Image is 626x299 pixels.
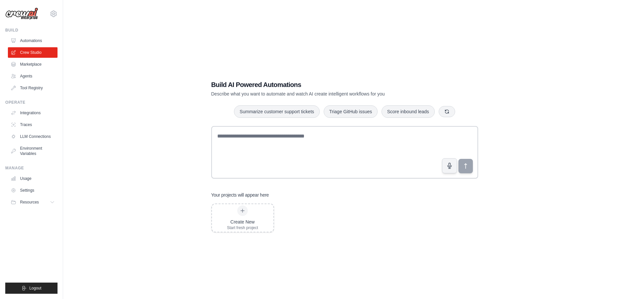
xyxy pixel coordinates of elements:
div: Build [5,28,58,33]
button: Get new suggestions [439,106,455,117]
span: Resources [20,200,39,205]
a: Integrations [8,108,58,118]
div: Create New [227,219,258,225]
a: Tool Registry [8,83,58,93]
a: Usage [8,173,58,184]
a: Automations [8,35,58,46]
a: Agents [8,71,58,81]
img: Logo [5,8,38,20]
a: Traces [8,119,58,130]
div: Manage [5,165,58,171]
h3: Your projects will appear here [211,192,269,198]
p: Describe what you want to automate and watch AI create intelligent workflows for you [211,91,432,97]
button: Summarize customer support tickets [234,105,319,118]
div: Start fresh project [227,225,258,230]
a: Settings [8,185,58,196]
a: Environment Variables [8,143,58,159]
button: Triage GitHub issues [324,105,378,118]
button: Click to speak your automation idea [442,158,457,173]
div: Operate [5,100,58,105]
button: Score inbound leads [382,105,435,118]
a: LLM Connections [8,131,58,142]
div: Widget de chat [593,267,626,299]
button: Resources [8,197,58,207]
a: Crew Studio [8,47,58,58]
button: Logout [5,283,58,294]
a: Marketplace [8,59,58,70]
h1: Build AI Powered Automations [211,80,432,89]
span: Logout [29,286,41,291]
iframe: Chat Widget [593,267,626,299]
